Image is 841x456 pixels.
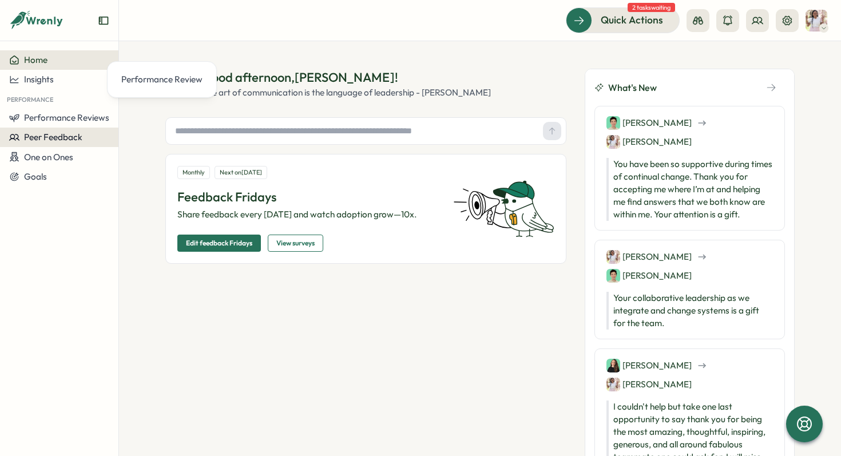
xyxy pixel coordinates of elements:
p: Share feedback every [DATE] and watch adoption grow—10x. [177,208,439,221]
a: Performance Review [117,69,207,90]
span: 2 tasks waiting [628,3,675,12]
div: [PERSON_NAME] [606,377,692,391]
div: Monthly [177,166,210,179]
img: Alicia Agnew [806,10,827,31]
div: Performance Review [121,73,203,86]
p: Your collaborative leadership as we integrate and change systems is a gift for the team. [606,292,773,330]
button: Expand sidebar [98,15,109,26]
div: [PERSON_NAME] [606,268,692,283]
img: Matthew Faden [606,116,620,130]
img: Matthew Faden [606,269,620,283]
img: Alicia Agnew [606,378,620,391]
div: Next on [DATE] [215,166,267,179]
span: Goals [24,171,47,182]
div: Good afternoon , [PERSON_NAME] ! [202,69,491,86]
img: Jennifer Bisser [606,359,620,372]
button: View surveys [268,235,323,252]
button: Quick Actions [566,7,680,33]
span: Performance Reviews [24,112,109,123]
img: Alicia Agnew [606,135,620,149]
span: Home [24,54,47,65]
div: [PERSON_NAME] [606,134,692,149]
span: Edit feedback Fridays [186,235,252,251]
div: [PERSON_NAME] [606,116,692,130]
div: The art of communication is the language of leadership - [PERSON_NAME] [202,86,491,99]
button: Edit feedback Fridays [177,235,261,252]
span: View surveys [276,235,315,251]
span: Quick Actions [601,13,663,27]
span: Insights [24,74,54,85]
span: One on Ones [24,152,73,162]
p: Feedback Fridays [177,188,439,206]
span: Peer Feedback [24,132,82,142]
div: [PERSON_NAME] [606,358,692,372]
p: You have been so supportive during times of continual change. Thank you for accepting me where I’... [606,158,773,221]
img: Alicia Agnew [606,250,620,264]
span: What's New [608,81,657,95]
div: [PERSON_NAME] [606,249,692,264]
